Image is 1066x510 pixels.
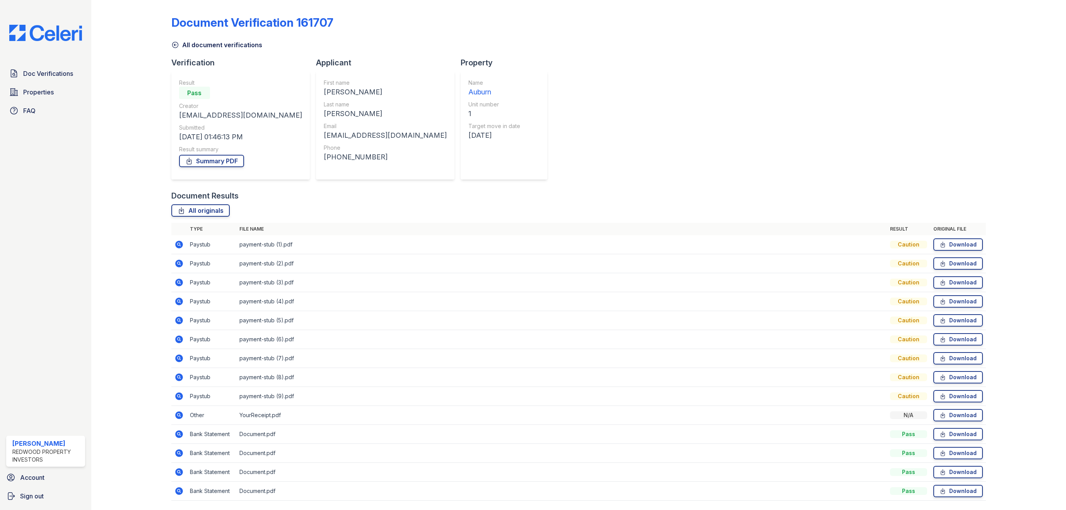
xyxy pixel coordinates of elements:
div: Caution [890,260,927,267]
a: Download [933,371,983,383]
div: Applicant [316,57,461,68]
span: Doc Verifications [23,69,73,78]
td: Paystub [187,273,236,292]
a: Download [933,333,983,346]
a: FAQ [6,103,85,118]
img: CE_Logo_Blue-a8612792a0a2168367f1c8372b55b34899dd931a85d93a1a3d3e32e68fde9ad4.png [3,25,88,41]
td: Document.pdf [236,463,887,482]
th: Original file [930,223,986,235]
a: Download [933,295,983,308]
td: Bank Statement [187,482,236,501]
th: File name [236,223,887,235]
td: YourReceipt.pdf [236,406,887,425]
a: Download [933,409,983,421]
a: Download [933,314,983,327]
span: Properties [23,87,54,97]
div: Last name [324,101,447,108]
div: [PERSON_NAME] [324,108,447,119]
div: Result summary [179,145,302,153]
div: Caution [890,279,927,286]
td: Bank Statement [187,444,236,463]
div: Pass [890,449,927,457]
a: Download [933,257,983,270]
a: Name Auburn [468,79,520,98]
td: payment-stub (9).pdf [236,387,887,406]
td: Bank Statement [187,425,236,444]
td: payment-stub (2).pdf [236,254,887,273]
td: Paystub [187,330,236,349]
a: Account [3,470,88,485]
div: Name [468,79,520,87]
a: Doc Verifications [6,66,85,81]
div: [DATE] 01:46:13 PM [179,132,302,142]
div: Property [461,57,553,68]
td: payment-stub (7).pdf [236,349,887,368]
div: Auburn [468,87,520,98]
td: payment-stub (5).pdf [236,311,887,330]
td: payment-stub (6).pdf [236,330,887,349]
div: Caution [890,354,927,362]
div: Pass [890,430,927,438]
div: Pass [890,468,927,476]
td: payment-stub (4).pdf [236,292,887,311]
a: Download [933,428,983,440]
div: First name [324,79,447,87]
a: Download [933,447,983,459]
a: Download [933,276,983,289]
a: Download [933,238,983,251]
div: Pass [890,487,927,495]
div: Caution [890,373,927,381]
span: Sign out [20,491,44,501]
span: Account [20,473,44,482]
div: Phone [324,144,447,152]
div: Document Verification 161707 [171,15,333,29]
div: N/A [890,411,927,419]
div: [DATE] [468,130,520,141]
iframe: chat widget [1034,479,1058,502]
a: Properties [6,84,85,100]
div: [PERSON_NAME] [324,87,447,98]
td: Paystub [187,311,236,330]
div: Caution [890,317,927,324]
td: Bank Statement [187,463,236,482]
a: Summary PDF [179,155,244,167]
th: Result [887,223,930,235]
div: Pass [179,87,210,99]
div: Result [179,79,302,87]
td: payment-stub (8).pdf [236,368,887,387]
div: Caution [890,298,927,305]
div: [EMAIL_ADDRESS][DOMAIN_NAME] [324,130,447,141]
td: Other [187,406,236,425]
div: Document Results [171,190,239,201]
th: Type [187,223,236,235]
a: All originals [171,204,230,217]
div: Creator [179,102,302,110]
div: Redwood Property Investors [12,448,82,464]
a: Download [933,352,983,365]
a: Download [933,485,983,497]
div: Caution [890,392,927,400]
td: Document.pdf [236,425,887,444]
td: Paystub [187,235,236,254]
td: payment-stub (3).pdf [236,273,887,292]
div: 1 [468,108,520,119]
div: Submitted [179,124,302,132]
td: Paystub [187,387,236,406]
div: Verification [171,57,316,68]
td: Paystub [187,254,236,273]
div: [EMAIL_ADDRESS][DOMAIN_NAME] [179,110,302,121]
div: Email [324,122,447,130]
a: Download [933,466,983,478]
div: Caution [890,335,927,343]
a: Download [933,390,983,402]
td: Document.pdf [236,482,887,501]
a: Sign out [3,488,88,504]
td: Paystub [187,368,236,387]
span: FAQ [23,106,36,115]
div: [PERSON_NAME] [12,439,82,448]
td: payment-stub (1).pdf [236,235,887,254]
div: Target move in date [468,122,520,130]
div: [PHONE_NUMBER] [324,152,447,163]
td: Paystub [187,349,236,368]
